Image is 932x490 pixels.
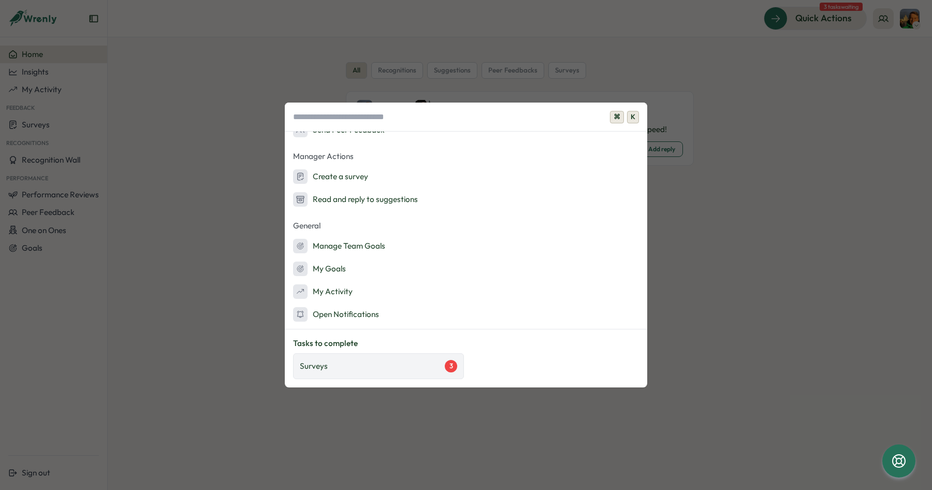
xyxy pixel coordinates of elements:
[293,169,368,184] div: Create a survey
[627,111,639,123] span: K
[285,189,647,210] button: Read and reply to suggestions
[610,111,624,123] span: ⌘
[285,258,647,279] button: My Goals
[285,304,647,325] button: Open Notifications
[293,338,639,349] p: Tasks to complete
[293,192,418,207] div: Read and reply to suggestions
[293,239,385,253] div: Manage Team Goals
[285,166,647,187] button: Create a survey
[293,307,379,322] div: Open Notifications
[285,236,647,256] button: Manage Team Goals
[445,360,457,372] div: 3
[293,262,346,276] div: My Goals
[293,284,353,299] div: My Activity
[285,149,647,164] p: Manager Actions
[285,281,647,302] button: My Activity
[285,218,647,234] p: General
[300,361,328,372] p: Surveys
